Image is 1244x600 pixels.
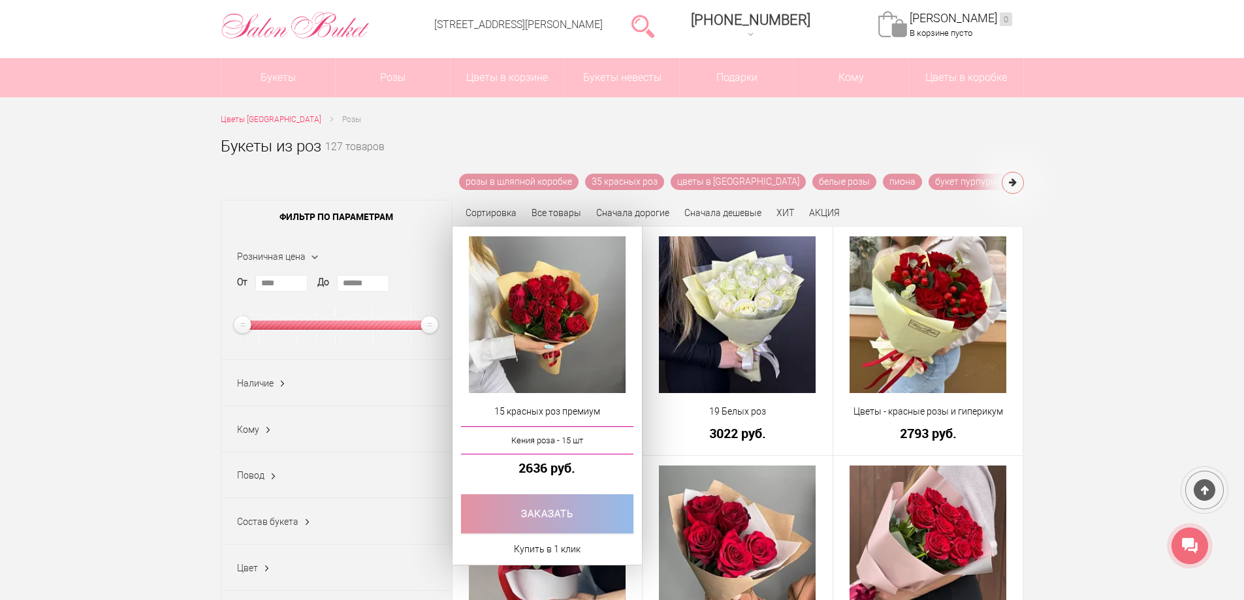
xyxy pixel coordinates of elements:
[812,174,876,190] a: белые розы
[317,276,329,289] label: До
[451,58,565,97] a: Цветы в корзине
[565,58,679,97] a: Букеты невесты
[221,8,370,42] img: Цветы Нижний Новгород
[237,378,274,388] span: Наличие
[434,18,603,31] a: [STREET_ADDRESS][PERSON_NAME]
[461,405,634,418] a: 15 красных роз премиум
[794,58,908,97] span: Кому
[585,174,664,190] a: 35 красных роз
[342,115,361,124] span: Розы
[684,208,761,218] a: Сначала дешевые
[776,208,794,218] a: ХИТ
[336,58,450,97] a: Розы
[850,236,1006,393] img: Цветы - красные розы и гиперикум
[461,426,634,454] a: Кения роза - 15 шт
[325,142,385,174] small: 127 товаров
[237,251,306,262] span: Розничная цена
[691,12,810,28] span: [PHONE_NUMBER]
[883,174,922,190] a: пиона
[680,58,794,97] a: Подарки
[809,208,840,218] a: АКЦИЯ
[671,174,806,190] a: цветы в [GEOGRAPHIC_DATA]
[842,426,1015,440] a: 2793 руб.
[237,424,259,435] span: Кому
[469,236,626,393] img: 15 красных роз премиум
[459,174,579,190] a: розы в шляпной коробке
[221,113,321,127] a: Цветы [GEOGRAPHIC_DATA]
[237,470,264,481] span: Повод
[929,174,1031,190] a: букет пурпурных роз
[910,11,1012,26] a: [PERSON_NAME]
[466,208,517,218] span: Сортировка
[221,134,321,158] h1: Букеты из роз
[651,426,824,440] a: 3022 руб.
[910,28,972,38] span: В корзине пусто
[221,58,336,97] a: Букеты
[651,405,824,418] a: 19 Белых роз
[461,461,634,475] a: 2636 руб.
[842,405,1015,418] a: Цветы - красные розы и гиперикум
[237,516,298,527] span: Состав букета
[237,276,247,289] label: От
[596,208,669,218] a: Сначала дорогие
[683,7,818,44] a: [PHONE_NUMBER]
[659,236,816,393] img: 19 Белых роз
[221,115,321,124] span: Цветы [GEOGRAPHIC_DATA]
[909,58,1023,97] a: Цветы в коробке
[237,563,258,573] span: Цвет
[1000,12,1012,26] ins: 0
[221,200,452,233] span: Фильтр по параметрам
[532,208,581,218] a: Все товары
[514,541,581,557] a: Купить в 1 клик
